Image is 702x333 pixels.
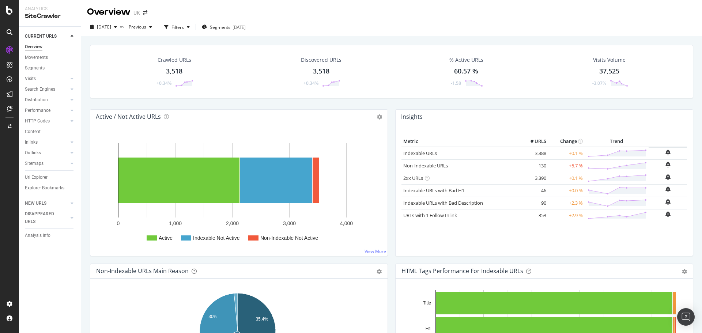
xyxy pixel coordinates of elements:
div: -3.07% [592,80,606,86]
i: Options [377,114,382,120]
th: Trend [585,136,649,147]
text: H1 [426,326,431,331]
text: 2,000 [226,220,239,226]
div: Performance [25,107,50,114]
a: Visits [25,75,68,83]
text: 1,000 [169,220,182,226]
td: +2.3 % [548,197,585,209]
th: Metric [401,136,519,147]
div: HTML Tags Performance for Indexable URLs [401,267,523,275]
a: DISAPPEARED URLS [25,210,68,226]
a: Distribution [25,96,68,104]
div: CURRENT URLS [25,33,57,40]
a: HTTP Codes [25,117,68,125]
div: gear [682,269,687,274]
div: Non-Indexable URLs Main Reason [96,267,189,275]
h4: Active / Not Active URLs [96,112,161,122]
text: 30% [208,314,217,319]
button: Filters [161,21,193,33]
text: 3,000 [283,220,296,226]
div: Overview [87,6,131,18]
td: 46 [519,184,548,197]
td: +0.1 % [548,172,585,184]
svg: A chart. [96,136,382,250]
a: Performance [25,107,68,114]
div: bell-plus [665,199,671,205]
a: Non-Indexable URLs [403,162,448,169]
th: Change [548,136,585,147]
text: Non-Indexable Not Active [260,235,318,241]
a: Sitemaps [25,160,68,167]
a: Content [25,128,76,136]
h4: Insights [401,112,423,122]
text: Active [159,235,173,241]
a: Segments [25,64,76,72]
a: Outlinks [25,149,68,157]
div: +0.34% [156,80,171,86]
div: Distribution [25,96,48,104]
div: bell-plus [665,150,671,155]
div: Sitemaps [25,160,44,167]
div: 3,518 [166,67,182,76]
div: Url Explorer [25,174,48,181]
div: DISAPPEARED URLS [25,210,62,226]
div: Movements [25,54,48,61]
td: 3,388 [519,147,548,160]
div: arrow-right-arrow-left [143,10,147,15]
a: Search Engines [25,86,68,93]
td: 130 [519,159,548,172]
div: bell-plus [665,211,671,217]
div: Open Intercom Messenger [677,308,695,326]
a: NEW URLS [25,200,68,207]
div: 60.57 % [454,67,478,76]
div: bell-plus [665,162,671,167]
text: Title [423,300,431,306]
a: Overview [25,43,76,51]
td: +0.0 % [548,184,585,197]
div: -1.58 [451,80,461,86]
a: Indexable URLs with Bad H1 [403,187,464,194]
div: NEW URLS [25,200,46,207]
a: URLs with 1 Follow Inlink [403,212,457,219]
a: Indexable URLs [403,150,437,156]
text: 4,000 [340,220,353,226]
button: Previous [126,21,155,33]
div: bell-plus [665,186,671,192]
a: Url Explorer [25,174,76,181]
div: % Active URLs [449,56,483,64]
a: Indexable URLs with Bad Description [403,200,483,206]
span: Segments [210,24,230,30]
div: Search Engines [25,86,55,93]
td: +2.9 % [548,209,585,222]
a: 2xx URLs [403,175,423,181]
div: gear [377,269,382,274]
div: SiteCrawler [25,12,75,20]
div: 37,525 [599,67,619,76]
text: 0 [117,220,120,226]
div: Filters [171,24,184,30]
div: [DATE] [233,24,246,30]
text: Indexable Not Active [193,235,240,241]
td: 353 [519,209,548,222]
td: 90 [519,197,548,209]
td: +5.7 % [548,159,585,172]
div: Overview [25,43,42,51]
div: +0.34% [303,80,318,86]
div: Inlinks [25,139,38,146]
div: Visits Volume [593,56,626,64]
a: Movements [25,54,76,61]
a: Explorer Bookmarks [25,184,76,192]
th: # URLS [519,136,548,147]
a: Inlinks [25,139,68,146]
span: vs [120,23,126,30]
a: Analysis Info [25,232,76,239]
button: [DATE] [87,21,120,33]
a: CURRENT URLS [25,33,68,40]
div: Discovered URLs [301,56,341,64]
button: Segments[DATE] [199,21,249,33]
div: 3,518 [313,67,329,76]
div: Analysis Info [25,232,50,239]
div: UK [133,9,140,16]
div: Analytics [25,6,75,12]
